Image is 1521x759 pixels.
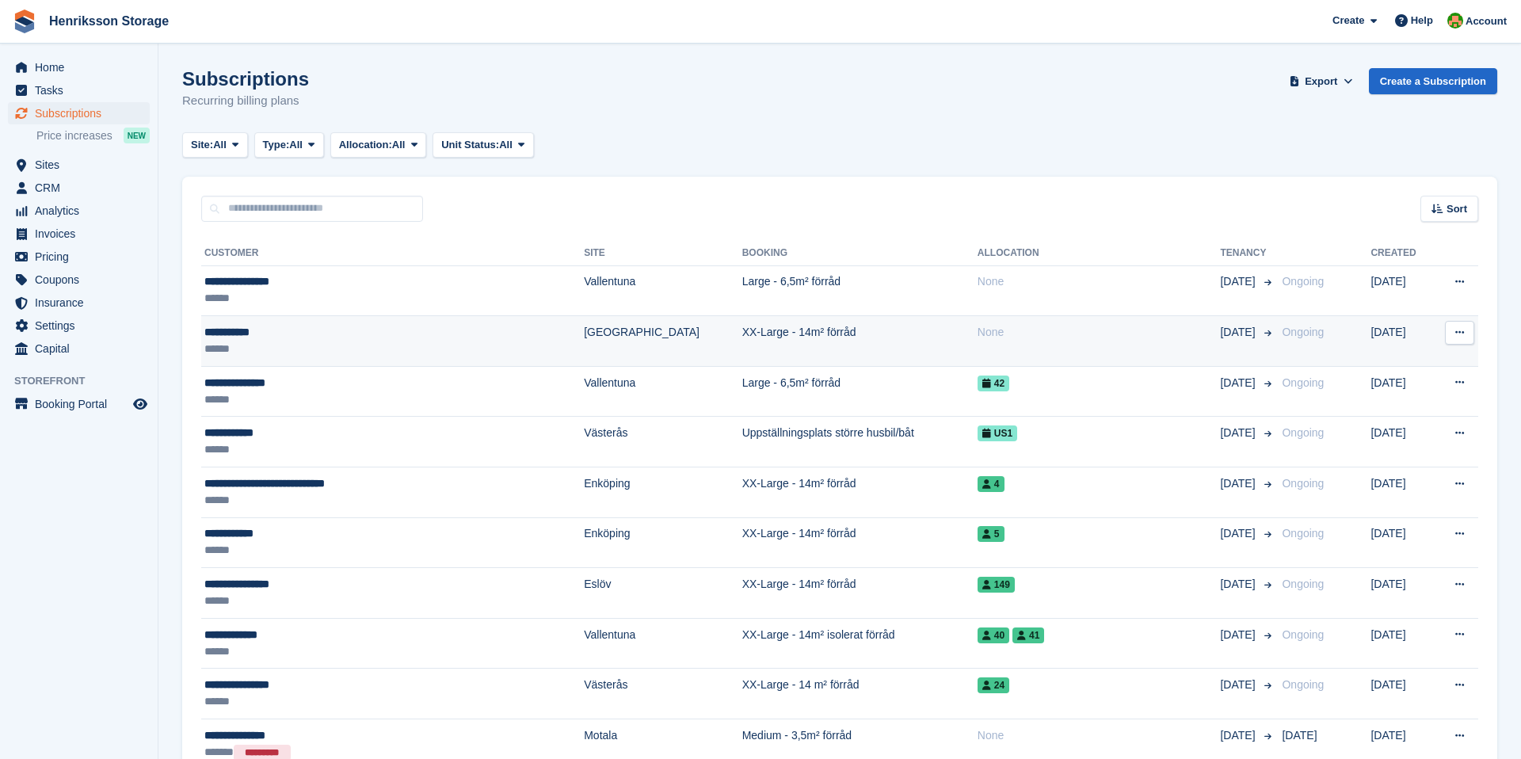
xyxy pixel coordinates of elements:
a: menu [8,315,150,337]
span: [DATE] [1220,627,1258,643]
a: menu [8,79,150,101]
td: XX-Large - 14m² förråd [742,568,978,619]
span: Allocation: [339,137,392,153]
td: [DATE] [1370,316,1432,367]
span: Ongoing [1282,426,1324,439]
td: Västerås [584,669,741,719]
span: Booking Portal [35,393,130,415]
td: [DATE] [1370,618,1432,669]
a: menu [8,246,150,268]
span: [DATE] [1220,576,1258,593]
span: US1 [978,425,1017,441]
th: Allocation [978,241,1221,266]
a: Preview store [131,395,150,414]
span: Account [1466,13,1507,29]
td: [DATE] [1370,417,1432,467]
span: Ongoing [1282,326,1324,338]
span: 24 [978,677,1009,693]
span: Tasks [35,79,130,101]
a: menu [8,292,150,314]
span: Ongoing [1282,477,1324,490]
td: XX-Large - 14 m² förråd [742,669,978,719]
span: Site: [191,137,213,153]
span: [DATE] [1282,729,1317,742]
a: menu [8,154,150,176]
td: XX-Large - 14m² förråd [742,517,978,568]
span: Price increases [36,128,112,143]
span: 5 [978,526,1004,542]
td: Eslöv [584,568,741,619]
p: Recurring billing plans [182,92,309,110]
td: [DATE] [1370,669,1432,719]
button: Unit Status: All [433,132,533,158]
span: All [289,137,303,153]
span: [DATE] [1220,324,1258,341]
span: Analytics [35,200,130,222]
div: None [978,727,1221,744]
img: stora-icon-8386f47178a22dfd0bd8f6a31ec36ba5ce8667c1dd55bd0f319d3a0aa187defe.svg [13,10,36,33]
h1: Subscriptions [182,68,309,90]
span: Storefront [14,373,158,389]
td: [DATE] [1370,366,1432,417]
span: Unit Status: [441,137,499,153]
span: [DATE] [1220,273,1258,290]
span: Ongoing [1282,275,1324,288]
td: XX-Large - 14m² förråd [742,467,978,518]
a: menu [8,56,150,78]
span: [DATE] [1220,425,1258,441]
span: CRM [35,177,130,199]
td: [DATE] [1370,568,1432,619]
td: [DATE] [1370,467,1432,518]
span: All [213,137,227,153]
span: Sites [35,154,130,176]
th: Tenancy [1220,241,1275,266]
div: None [978,324,1221,341]
div: None [978,273,1221,290]
span: Sort [1447,201,1467,217]
span: Create [1332,13,1364,29]
span: 42 [978,376,1009,391]
td: XX-Large - 14m² isolerat förråd [742,618,978,669]
td: [DATE] [1370,265,1432,316]
span: Export [1305,74,1337,90]
button: Export [1287,68,1356,94]
span: 40 [978,627,1009,643]
span: Home [35,56,130,78]
span: Type: [263,137,290,153]
button: Type: All [254,132,324,158]
td: Enköping [584,517,741,568]
span: Pricing [35,246,130,268]
span: Subscriptions [35,102,130,124]
button: Allocation: All [330,132,427,158]
span: Settings [35,315,130,337]
td: XX-Large - 14m² förråd [742,316,978,367]
td: Vallentuna [584,618,741,669]
a: Create a Subscription [1369,68,1497,94]
span: All [392,137,406,153]
td: [DATE] [1370,517,1432,568]
span: Insurance [35,292,130,314]
td: Enköping [584,467,741,518]
a: Henriksson Storage [43,8,175,34]
td: Uppställningsplats större husbil/båt [742,417,978,467]
a: menu [8,223,150,245]
span: 149 [978,577,1015,593]
th: Booking [742,241,978,266]
span: [DATE] [1220,525,1258,542]
span: [DATE] [1220,727,1258,744]
div: NEW [124,128,150,143]
span: Ongoing [1282,527,1324,540]
a: menu [8,338,150,360]
th: Site [584,241,741,266]
span: 41 [1012,627,1044,643]
span: Capital [35,338,130,360]
th: Created [1370,241,1432,266]
span: [DATE] [1220,375,1258,391]
img: Mikael Holmström [1447,13,1463,29]
button: Site: All [182,132,248,158]
span: Ongoing [1282,376,1324,389]
span: [DATE] [1220,677,1258,693]
td: Vallentuna [584,265,741,316]
th: Customer [201,241,584,266]
td: Vallentuna [584,366,741,417]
